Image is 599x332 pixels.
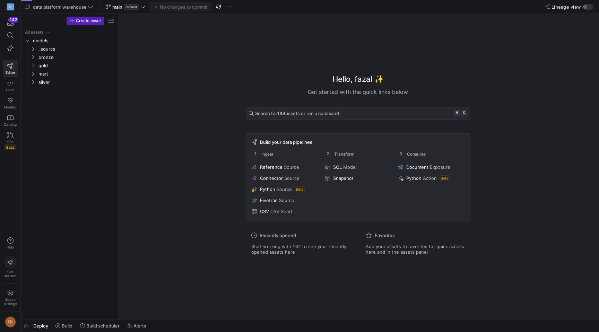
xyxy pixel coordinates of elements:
[5,316,16,327] div: FR
[86,323,120,329] span: Build scheduler
[375,233,395,238] span: Favorites
[8,17,18,23] div: 142
[3,17,18,29] button: 142
[343,164,357,170] span: Model
[3,95,18,112] a: Monitor
[284,175,299,181] span: Source
[77,320,123,332] button: Build scheduler
[38,78,114,86] span: silver
[24,28,115,36] div: Press SPACE to select this row.
[423,175,437,181] span: Action
[24,36,115,45] div: Press SPACE to select this row.
[260,139,312,145] span: Build your data pipelines
[38,45,114,53] span: _source
[454,110,460,116] kbd: ⌘
[5,145,16,150] span: Beta
[277,186,292,192] span: Source
[4,297,17,306] span: Space settings
[24,53,115,61] div: Press SPACE to select this row.
[3,129,18,153] a: PRsBeta
[406,164,428,170] span: Document
[3,112,18,129] a: Catalog
[250,174,319,182] button: ConnectorSource
[133,323,146,329] span: Alerts
[270,209,292,214] span: CSV Seed
[7,3,14,10] div: M
[33,37,114,45] span: models
[4,122,17,126] span: Catalog
[333,175,354,181] span: Snapshot
[3,60,18,77] a: Editor
[6,245,15,249] span: Help
[332,73,384,85] h1: Hello, fazal ✨
[24,61,115,70] div: Press SPACE to select this row.
[24,2,95,11] button: data platform warehouse
[250,163,319,171] button: ReferenceSource
[4,105,17,109] span: Monitor
[250,196,319,204] button: FivetranSource
[6,88,15,92] span: Code
[255,111,339,116] span: Search for assets or run a command
[67,17,104,25] button: Create asset
[366,244,465,255] span: Add your assets to favorites for quick access here and in the assets panel
[3,315,18,329] button: FR
[52,320,76,332] button: Build
[397,174,466,182] button: PythonActionBeta
[24,45,115,53] div: Press SPACE to select this row.
[430,164,450,170] span: Exposure
[440,175,450,181] span: Beta
[7,140,13,144] span: PRs
[4,270,16,278] span: Get started
[124,320,149,332] button: Alerts
[104,2,147,11] button: maindefault
[323,163,392,171] button: SQLModel
[260,198,278,203] span: Fivetran
[397,163,466,171] button: DocumentExposure
[260,175,283,181] span: Connector
[552,4,581,10] span: Lineage view
[3,234,18,252] button: Help
[260,186,275,192] span: Python
[251,244,350,255] span: Start working with Y42 to see your recently opened assets here
[260,233,296,238] span: Recently opened
[323,174,392,182] button: Snapshot
[33,4,87,10] span: data platform warehouse
[461,110,467,116] kbd: k
[279,198,294,203] span: Source
[333,164,342,170] span: SQL
[260,209,269,214] span: CSV
[246,107,470,120] button: Search for144assets or run a command⌘k
[406,175,422,181] span: Python
[277,111,286,116] strong: 144
[284,164,299,170] span: Source
[260,164,283,170] span: Reference
[24,78,115,86] div: Press SPACE to select this row.
[112,4,122,10] span: main
[124,4,139,10] span: default
[38,53,114,61] span: bronze
[3,77,18,95] a: Code
[3,1,18,13] a: M
[3,287,18,309] a: Spacesettings
[250,207,319,216] button: CSVCSV Seed
[62,323,72,329] span: Build
[246,88,470,96] div: Get started with the quick links below
[33,323,48,329] span: Deploy
[6,70,15,75] span: Editor
[3,254,18,281] button: Getstarted
[76,18,101,23] span: Create asset
[38,70,114,78] span: mart
[24,70,115,78] div: Press SPACE to select this row.
[250,185,319,193] button: PythonSourceBeta
[295,186,305,192] span: Beta
[25,30,43,35] div: All assets
[38,62,114,70] span: gold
